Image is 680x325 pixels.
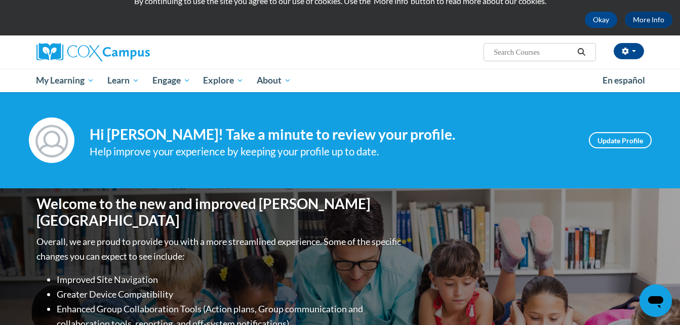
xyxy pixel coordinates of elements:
[585,12,617,28] button: Okay
[574,46,589,58] button: Search
[21,69,659,92] div: Main menu
[36,43,150,61] img: Cox Campus
[36,43,229,61] a: Cox Campus
[107,74,139,87] span: Learn
[152,74,190,87] span: Engage
[90,126,574,143] h4: Hi [PERSON_NAME]! Take a minute to review your profile.
[36,234,404,264] p: Overall, we are proud to provide you with a more streamlined experience. Some of the specific cha...
[101,69,146,92] a: Learn
[57,287,404,302] li: Greater Device Compatibility
[203,74,244,87] span: Explore
[614,43,644,59] button: Account Settings
[250,69,298,92] a: About
[589,132,652,148] a: Update Profile
[257,74,291,87] span: About
[625,12,672,28] a: More Info
[639,285,672,317] iframe: Button to launch messaging window
[30,69,101,92] a: My Learning
[29,117,74,163] img: Profile Image
[146,69,197,92] a: Engage
[603,75,645,86] span: En español
[196,69,250,92] a: Explore
[90,143,574,160] div: Help improve your experience by keeping your profile up to date.
[596,70,652,91] a: En español
[493,46,574,58] input: Search Courses
[36,195,404,229] h1: Welcome to the new and improved [PERSON_NAME][GEOGRAPHIC_DATA]
[36,74,94,87] span: My Learning
[57,272,404,287] li: Improved Site Navigation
